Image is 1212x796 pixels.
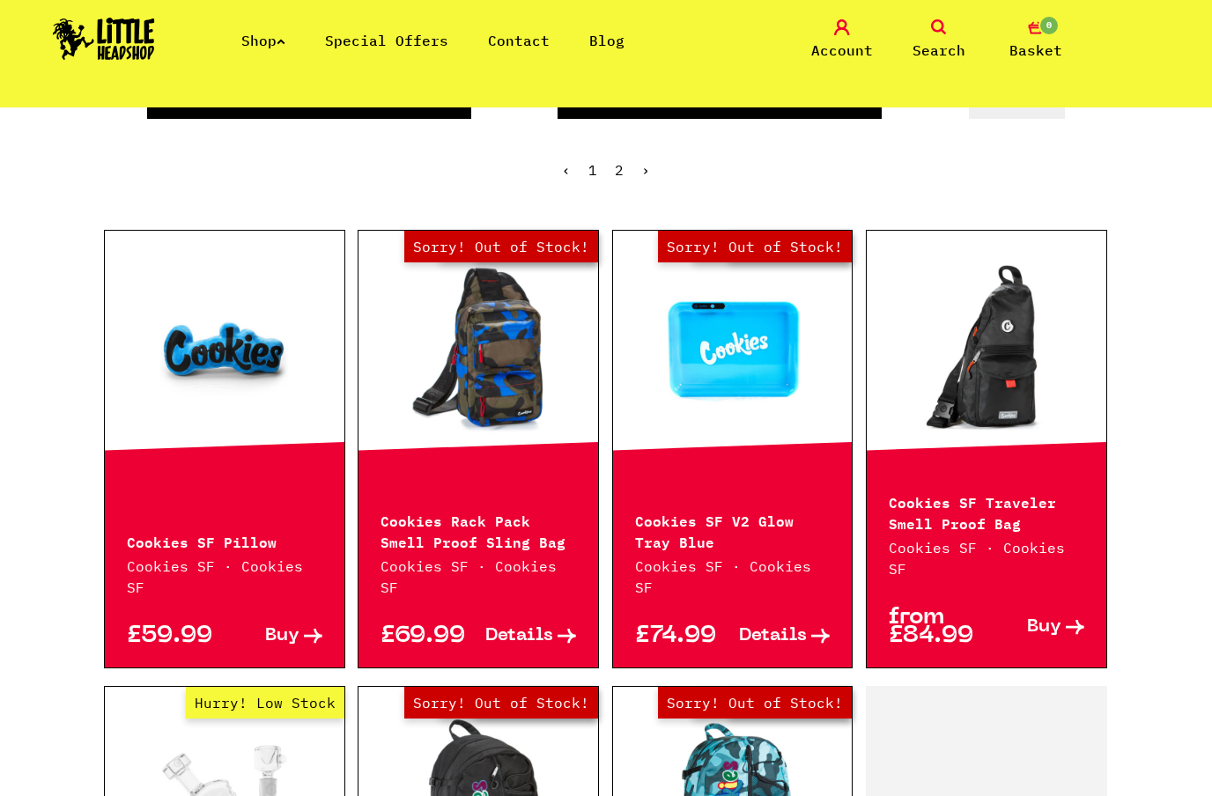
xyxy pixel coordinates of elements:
[889,537,1084,579] p: Cookies SF · Cookies SF
[733,627,831,645] a: Details
[404,687,598,719] span: Sorry! Out of Stock!
[588,161,597,179] a: 1
[127,627,225,645] p: £59.99
[404,231,598,262] span: Sorry! Out of Stock!
[127,556,322,598] p: Cookies SF · Cookies SF
[1027,618,1061,637] span: Buy
[987,608,1084,645] a: Buy
[485,627,553,645] span: Details
[895,19,983,61] a: Search
[658,687,852,719] span: Sorry! Out of Stock!
[635,556,831,598] p: Cookies SF · Cookies SF
[127,530,322,551] p: Cookies SF Pillow
[739,627,807,645] span: Details
[1009,40,1062,61] span: Basket
[225,627,322,645] a: Buy
[381,627,478,645] p: £69.99
[889,490,1084,533] p: Cookies SF Traveler Smell Proof Bag
[615,161,624,179] span: 2
[325,32,448,49] a: Special Offers
[589,32,624,49] a: Blog
[478,627,576,645] a: Details
[635,627,733,645] p: £74.99
[381,556,576,598] p: Cookies SF · Cookies SF
[186,687,344,719] span: Hurry! Low Stock
[241,32,285,49] a: Shop
[913,40,965,61] span: Search
[641,163,650,177] li: Next »
[635,509,831,551] p: Cookies SF V2 Glow Tray Blue
[53,18,155,60] img: Little Head Shop Logo
[641,161,650,179] span: ›
[562,161,571,179] a: « Previous
[488,32,550,49] a: Contact
[889,608,987,645] p: from £84.99
[613,262,853,438] a: Out of Stock Hurry! Low Stock Sorry! Out of Stock!
[358,262,598,438] a: Out of Stock Hurry! Low Stock Sorry! Out of Stock!
[811,40,873,61] span: Account
[992,19,1080,61] a: 0 Basket
[658,231,852,262] span: Sorry! Out of Stock!
[265,627,299,645] span: Buy
[1038,15,1060,36] span: 0
[381,509,576,551] p: Cookies Rack Pack Smell Proof Sling Bag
